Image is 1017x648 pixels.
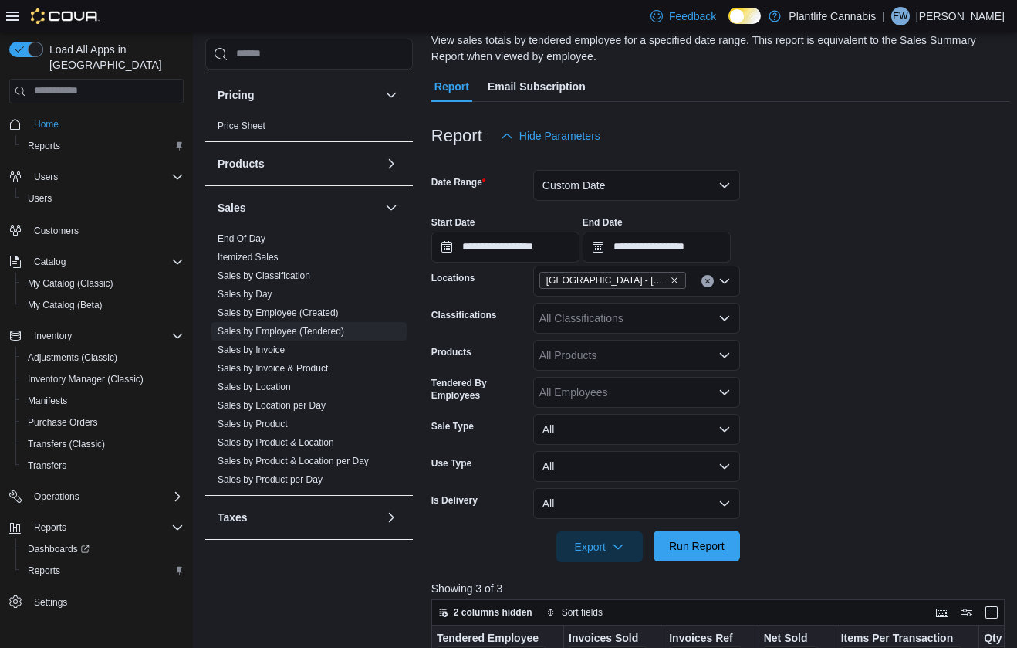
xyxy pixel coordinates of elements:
[28,192,52,205] span: Users
[569,632,647,646] div: Invoices Sold
[840,632,961,646] div: Items Per Transaction
[28,222,85,240] a: Customers
[28,487,184,506] span: Operations
[15,390,190,412] button: Manifests
[28,487,86,506] button: Operations
[22,137,66,155] a: Reports
[28,518,73,537] button: Reports
[669,8,716,24] span: Feedback
[3,325,190,347] button: Inventory
[218,399,326,412] span: Sales by Location per Day
[3,591,190,613] button: Settings
[382,86,400,104] button: Pricing
[218,87,254,103] h3: Pricing
[43,42,184,73] span: Load All Apps in [GEOGRAPHIC_DATA]
[718,386,731,399] button: Open list of options
[218,344,285,356] span: Sales by Invoice
[916,7,1005,25] p: [PERSON_NAME]
[34,256,66,268] span: Catalog
[28,299,103,311] span: My Catalog (Beta)
[15,135,190,157] button: Reports
[28,565,60,577] span: Reports
[556,531,643,562] button: Export
[431,457,471,470] label: Use Type
[15,412,190,433] button: Purchase Orders
[28,518,184,537] span: Reports
[488,71,586,102] span: Email Subscription
[562,606,603,619] span: Sort fields
[533,488,740,519] button: All
[218,510,379,525] button: Taxes
[583,232,731,263] input: Press the down key to open a popover containing a calendar.
[218,200,379,215] button: Sales
[882,7,885,25] p: |
[669,632,741,646] div: Invoices Ref
[22,189,58,208] a: Users
[382,154,400,173] button: Products
[218,120,265,131] a: Price Sheet
[218,400,326,411] a: Sales by Location per Day
[31,8,100,24] img: Cova
[15,455,190,477] button: Transfers
[34,490,79,503] span: Operations
[218,455,369,467] span: Sales by Product & Location per Day
[539,272,686,289] span: Edmonton - Albany
[22,540,96,558] a: Dashboards
[218,251,279,263] span: Itemized Sales
[218,510,248,525] h3: Taxes
[218,325,344,338] span: Sales by Employee (Tendered)
[218,156,379,171] button: Products
[789,7,876,25] p: Plantlife Cannabis
[763,632,818,646] div: Net Sold
[218,362,328,375] span: Sales by Invoice & Product
[437,632,546,646] div: Tendered Employee
[218,344,285,355] a: Sales by Invoice
[728,8,761,24] input: Dark Mode
[28,416,98,429] span: Purchase Orders
[34,330,72,342] span: Inventory
[22,370,150,388] a: Inventory Manager (Classic)
[34,521,66,534] span: Reports
[22,456,184,475] span: Transfers
[15,273,190,294] button: My Catalog (Classic)
[15,188,190,209] button: Users
[22,348,184,367] span: Adjustments (Classic)
[34,118,59,131] span: Home
[28,253,184,271] span: Catalog
[28,327,78,345] button: Inventory
[583,216,623,229] label: End Date
[3,486,190,507] button: Operations
[431,377,527,402] label: Tendered By Employees
[431,309,497,321] label: Classifications
[718,312,731,324] button: Open list of options
[28,277,113,290] span: My Catalog (Classic)
[218,87,379,103] button: Pricing
[22,370,184,388] span: Inventory Manager (Classic)
[22,435,184,453] span: Transfers (Classic)
[28,114,184,134] span: Home
[218,270,310,282] span: Sales by Classification
[218,289,272,300] a: Sales by Day
[28,168,184,186] span: Users
[218,120,265,132] span: Price Sheet
[432,603,539,622] button: 2 columns hidden
[15,538,190,560] a: Dashboards
[218,288,272,300] span: Sales by Day
[218,307,339,318] a: Sales by Employee (Created)
[15,294,190,316] button: My Catalog (Beta)
[34,596,67,609] span: Settings
[431,216,475,229] label: Start Date
[15,368,190,390] button: Inventory Manager (Classic)
[3,219,190,241] button: Customers
[22,189,184,208] span: Users
[28,438,105,450] span: Transfers (Classic)
[382,198,400,217] button: Sales
[3,251,190,273] button: Catalog
[218,437,334,448] a: Sales by Product & Location
[28,593,73,612] a: Settings
[958,603,976,622] button: Display options
[28,253,72,271] button: Catalog
[15,433,190,455] button: Transfers (Classic)
[218,252,279,263] a: Itemized Sales
[566,531,634,562] span: Export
